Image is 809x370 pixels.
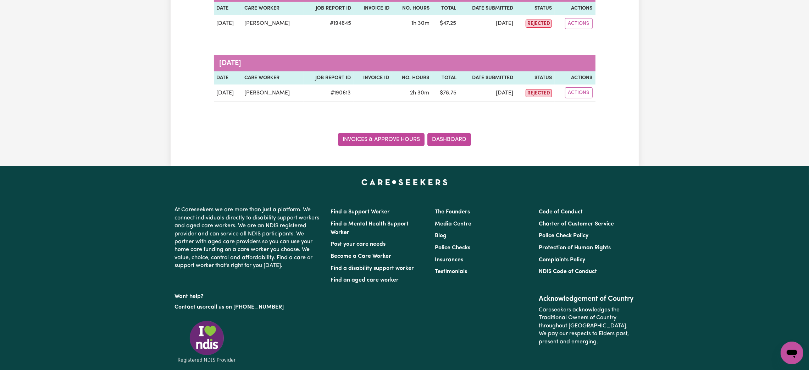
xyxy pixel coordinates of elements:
[175,304,203,310] a: Contact us
[459,2,516,15] th: Date Submitted
[539,209,583,215] a: Code of Conduct
[435,245,470,251] a: Police Checks
[354,2,392,15] th: Invoice ID
[175,320,239,364] img: Registered NDIS provider
[214,71,242,85] th: Date
[331,209,390,215] a: Find a Support Worker
[435,257,463,263] a: Insurances
[242,85,304,102] td: [PERSON_NAME]
[539,295,634,303] h2: Acknowledgement of Country
[565,18,593,29] button: Actions
[331,221,409,235] a: Find a Mental Health Support Worker
[331,277,399,283] a: Find an aged care worker
[432,71,459,85] th: Total
[361,179,448,185] a: Careseekers home page
[539,233,588,239] a: Police Check Policy
[432,2,459,15] th: Total
[459,71,516,85] th: Date Submitted
[435,233,447,239] a: Blog
[214,15,242,32] td: [DATE]
[526,89,552,97] span: rejected
[539,303,634,349] p: Careseekers acknowledges the Traditional Owners of Country throughout [GEOGRAPHIC_DATA]. We pay o...
[526,20,552,28] span: rejected
[781,342,803,364] iframe: Button to launch messaging window, conversation in progress
[175,203,322,272] p: At Careseekers we are more than just a platform. We connect individuals directly to disability su...
[392,71,432,85] th: No. Hours
[432,85,459,102] td: $ 78.75
[304,85,354,102] td: # 190613
[214,85,242,102] td: [DATE]
[539,221,614,227] a: Charter of Customer Service
[331,254,392,259] a: Become a Care Worker
[354,71,392,85] th: Invoice ID
[338,133,425,146] a: Invoices & Approve Hours
[304,2,354,15] th: Job Report ID
[175,290,322,300] p: Want help?
[242,2,304,15] th: Care worker
[175,300,322,314] p: or
[242,15,304,32] td: [PERSON_NAME]
[435,221,471,227] a: Media Centre
[539,269,597,274] a: NDIS Code of Conduct
[242,71,304,85] th: Care worker
[555,2,595,15] th: Actions
[411,21,430,26] span: 1 hour 30 minutes
[304,15,354,32] td: # 194645
[214,55,595,71] caption: [DATE]
[539,245,611,251] a: Protection of Human Rights
[432,15,459,32] td: $ 47.25
[392,2,432,15] th: No. Hours
[304,71,354,85] th: Job Report ID
[539,257,585,263] a: Complaints Policy
[459,85,516,102] td: [DATE]
[427,133,471,146] a: Dashboard
[516,71,555,85] th: Status
[331,266,414,271] a: Find a disability support worker
[208,304,284,310] a: call us on [PHONE_NUMBER]
[435,209,470,215] a: The Founders
[565,87,593,98] button: Actions
[214,2,242,15] th: Date
[459,15,516,32] td: [DATE]
[435,269,467,274] a: Testimonials
[516,2,555,15] th: Status
[331,241,386,247] a: Post your care needs
[555,71,595,85] th: Actions
[410,90,429,96] span: 2 hours 30 minutes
